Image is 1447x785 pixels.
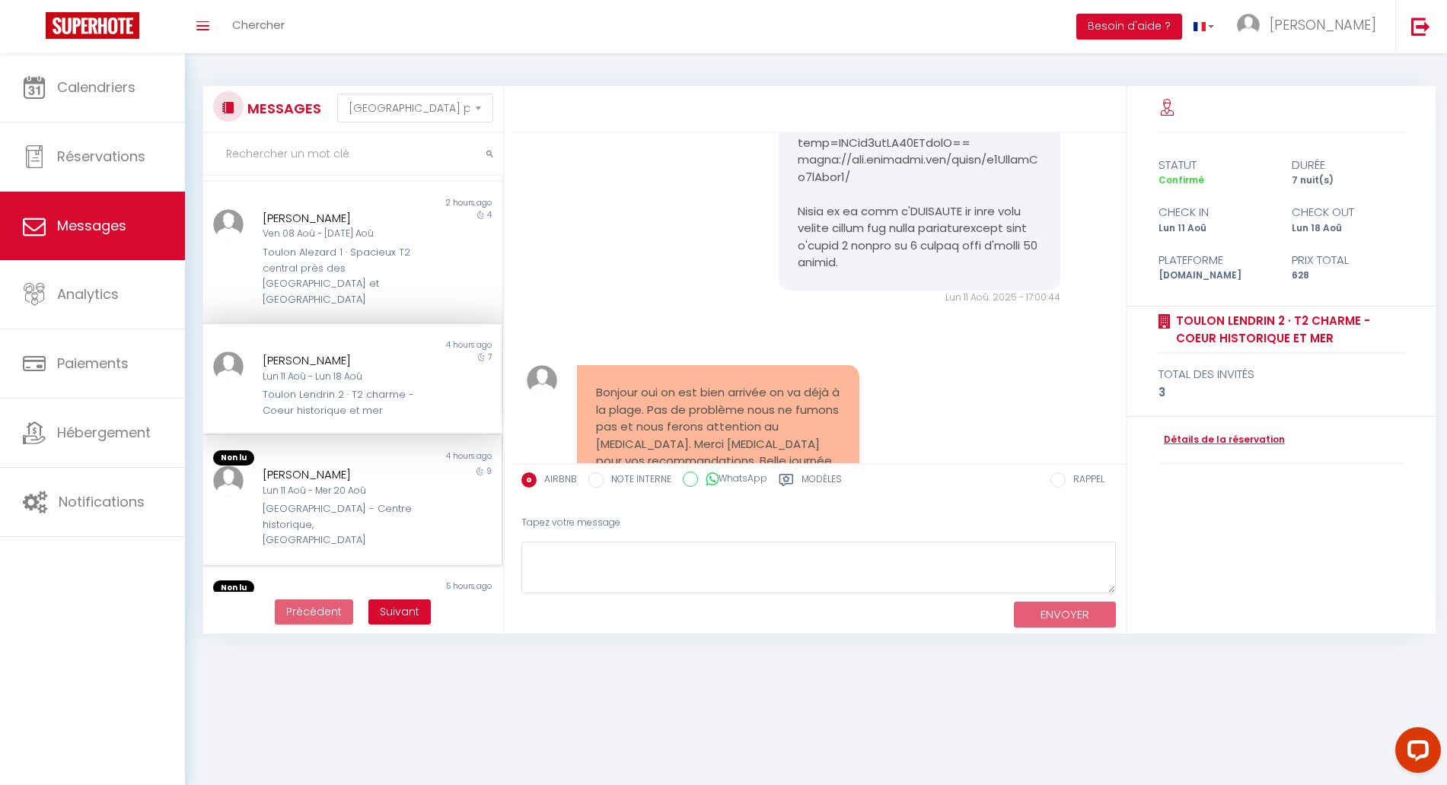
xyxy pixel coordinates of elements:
button: Besoin d'aide ? [1076,14,1182,40]
div: Lun 11 Aoû. 2025 - 17:00:44 [779,291,1061,305]
span: Confirmé [1159,173,1204,186]
span: 7 [488,351,492,363]
button: Next [368,599,431,625]
span: Suivant [380,604,419,619]
div: 4 hours ago [352,339,502,351]
div: [PERSON_NAME] [263,209,416,227]
iframe: LiveChat chat widget [1383,721,1447,785]
div: check in [1149,203,1282,221]
div: Lun 11 Aoû - Mer 20 Aoû [263,484,416,498]
img: ... [527,365,557,396]
span: Messages [57,216,126,235]
span: Hébergement [57,423,151,442]
button: ENVOYER [1014,602,1116,628]
label: WhatsApp [698,472,767,488]
img: ... [1237,14,1260,37]
div: Ven 08 Aoû - [DATE] Aoû [263,227,416,241]
div: [GEOGRAPHIC_DATA] - Centre historique, [GEOGRAPHIC_DATA] [263,501,416,548]
div: 5 hours ago [352,580,502,596]
div: 7 nuit(s) [1282,173,1415,188]
span: Chercher [232,17,285,33]
span: Paiements [57,354,129,373]
div: [DOMAIN_NAME] [1149,269,1282,283]
div: Lun 11 Aoû [1149,221,1282,236]
img: Super Booking [46,12,139,39]
span: Réservations [57,147,145,166]
span: Non lu [213,580,254,596]
div: Tapez votre message [521,504,1116,542]
div: Prix total [1282,251,1415,269]
button: Previous [275,599,353,625]
div: 2 hours ago [352,197,502,209]
h3: MESSAGES [244,91,321,126]
div: Lun 18 Aoû [1282,221,1415,236]
div: Plateforme [1149,251,1282,269]
span: Notifications [59,492,145,511]
label: NOTE INTERNE [604,472,671,489]
span: 4 [487,209,492,221]
input: Rechercher un mot clé [203,133,503,176]
div: Lun 11 Aoû - Lun 18 Aoû [263,370,416,384]
div: statut [1149,156,1282,174]
label: AIRBNB [537,472,577,489]
pre: Bonjour oui on est bien arrivée on va déjà à la plage. Pas de problème nous ne fumons pas et nous... [596,384,840,470]
div: 3 [1159,383,1405,402]
label: RAPPEL [1066,472,1104,489]
span: [PERSON_NAME] [1270,15,1376,34]
div: check out [1282,203,1415,221]
img: ... [213,466,244,496]
div: [PERSON_NAME] [263,351,416,370]
a: Toulon Lendrin 2 · T2 charme - Coeur historique et mer [1171,312,1405,348]
img: ... [213,351,244,382]
img: ... [213,209,244,240]
div: durée [1282,156,1415,174]
div: [PERSON_NAME] [263,466,416,484]
span: Analytics [57,284,119,304]
div: Toulon Lendrin 2 · T2 charme - Coeur historique et mer [263,387,416,418]
div: 4 hours ago [352,450,502,466]
span: 9 [486,466,492,477]
a: Détails de la réservation [1159,433,1285,447]
div: total des invités [1159,365,1405,383]
span: Non lu [213,450,254,466]
label: Modèles [802,472,842,491]
img: logout [1411,17,1430,36]
div: Toulon Alezard 1 · Spacieux T2 central près des [GEOGRAPHIC_DATA] et [GEOGRAPHIC_DATA] [263,245,416,307]
span: Calendriers [57,78,135,97]
div: 628 [1282,269,1415,283]
span: Précédent [286,604,342,619]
